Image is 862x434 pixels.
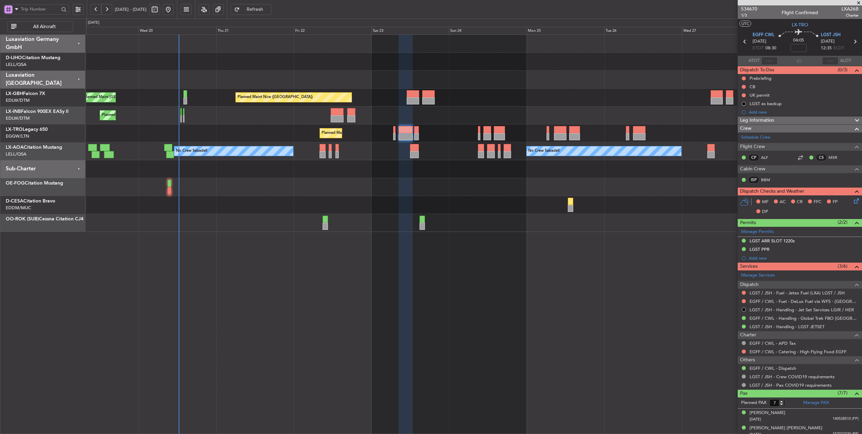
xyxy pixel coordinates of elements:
[6,115,30,121] a: EDLW/DTM
[821,32,841,39] span: LGST JSH
[741,400,766,406] label: Planned PAX
[750,101,782,106] div: LGST as backup
[740,219,756,227] span: Permits
[750,382,832,388] a: LGST / JSH - Pax COVID19 requirements
[176,146,207,156] div: No Crew Sabadell
[838,219,847,226] span: (2/2)
[528,146,560,156] div: No Crew Sabadell
[372,27,449,35] div: Sat 23
[833,45,844,52] span: ELDT
[241,7,269,12] span: Refresh
[322,128,428,138] div: Planned Maint [GEOGRAPHIC_DATA] ([GEOGRAPHIC_DATA])
[138,27,216,35] div: Wed 20
[833,199,838,206] span: FP
[748,154,759,161] div: CP
[294,27,372,35] div: Fri 22
[6,181,25,186] span: OE-FOG
[231,4,271,15] button: Refresh
[750,365,796,371] a: EGFF / CWL - Dispatch
[741,272,775,279] a: Manage Services
[821,45,832,52] span: 12:35
[449,27,527,35] div: Sun 24
[6,217,39,221] span: OO-ROK (SUB)
[6,205,31,211] a: EDDM/MUC
[840,57,851,64] span: ALDT
[829,154,844,161] a: MSR
[838,389,847,396] span: (7/7)
[750,417,761,422] span: [DATE]
[838,66,847,73] span: (0/3)
[748,176,759,184] div: ISP
[753,32,775,39] span: EGFF CWL
[749,255,859,261] div: Add new
[838,263,847,270] span: (3/6)
[6,133,29,139] a: EGGW/LTN
[216,27,294,35] div: Thu 21
[750,75,771,81] div: Prebriefing
[750,307,854,313] a: LGST / JSH - Handling - Jet Set Services LGIR / HER
[749,109,859,115] div: Add new
[750,238,795,244] div: LGST ARR SLOT 1220z
[6,55,60,60] a: D-IJHOCitation Mustang
[762,209,768,215] span: DP
[6,145,62,150] a: LX-AOACitation Mustang
[740,117,774,124] span: Leg Information
[6,91,45,96] a: LX-GBHFalcon 7X
[740,143,765,151] span: Flight Crew
[753,38,766,45] span: [DATE]
[761,177,776,183] a: BBM
[740,390,747,397] span: Pax
[740,165,765,173] span: Cabin Crew
[740,66,774,74] span: Dispatch To-Dos
[115,6,147,13] span: [DATE] - [DATE]
[750,298,859,304] a: EGFF / CWL - Fuel - DeLux Fuel via WFS - [GEOGRAPHIC_DATA] / CWL
[750,374,835,380] a: LGST / JSH - Crew COVID19 requirements
[21,4,59,14] input: Trip Number
[6,145,24,150] span: LX-AOA
[6,109,21,114] span: LX-INB
[753,45,764,52] span: ETOT
[750,84,755,90] div: CB
[6,97,30,103] a: EDLW/DTM
[18,24,71,29] span: All Aircraft
[6,199,23,203] span: D-CESA
[527,27,604,35] div: Mon 25
[7,21,73,32] button: All Aircraft
[780,199,786,206] span: AC
[740,125,752,132] span: Crew
[750,315,859,321] a: EGFF / CWL - Handling - Global Trek FBO [GEOGRAPHIC_DATA] EGFF / CWL
[6,109,69,114] a: LX-INBFalcon 900EX EASy II
[6,62,26,68] a: LELL/QSA
[6,55,22,60] span: D-IJHO
[740,331,756,339] span: Charter
[6,127,23,132] span: LX-TRO
[741,13,757,18] span: 1/3
[604,27,682,35] div: Tue 26
[740,188,804,195] span: Dispatch Checks and Weather
[803,400,829,406] a: Manage PAX
[761,154,776,161] a: ALF
[740,263,758,270] span: Services
[740,281,759,289] span: Dispatch
[762,199,768,206] span: MF
[750,410,785,416] div: [PERSON_NAME]
[750,290,845,296] a: LGST / JSH - Fuel - Jetex Fuel (LXA) LGST / JSH
[741,228,774,235] a: Manage Permits
[816,154,827,161] div: CS
[782,9,818,16] div: Flight Confirmed
[6,151,26,157] a: LELL/QSA
[841,13,859,18] span: Charter
[750,324,825,330] a: LGST / JSH - Handling - LGST JETSET
[61,27,139,35] div: Tue 19
[88,20,99,26] div: [DATE]
[6,127,48,132] a: LX-TROLegacy 650
[814,199,821,206] span: FFC
[797,199,803,206] span: CR
[761,57,778,65] input: --:--
[793,37,804,44] span: 04:05
[6,181,63,186] a: OE-FOGCitation Mustang
[750,349,846,355] a: EGFF / CWL - Catering - High Flying Food EGFF
[6,199,55,203] a: D-CESACitation Bravo
[102,110,157,120] div: Planned Maint Geneva (Cointrin)
[750,92,770,98] div: UK permit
